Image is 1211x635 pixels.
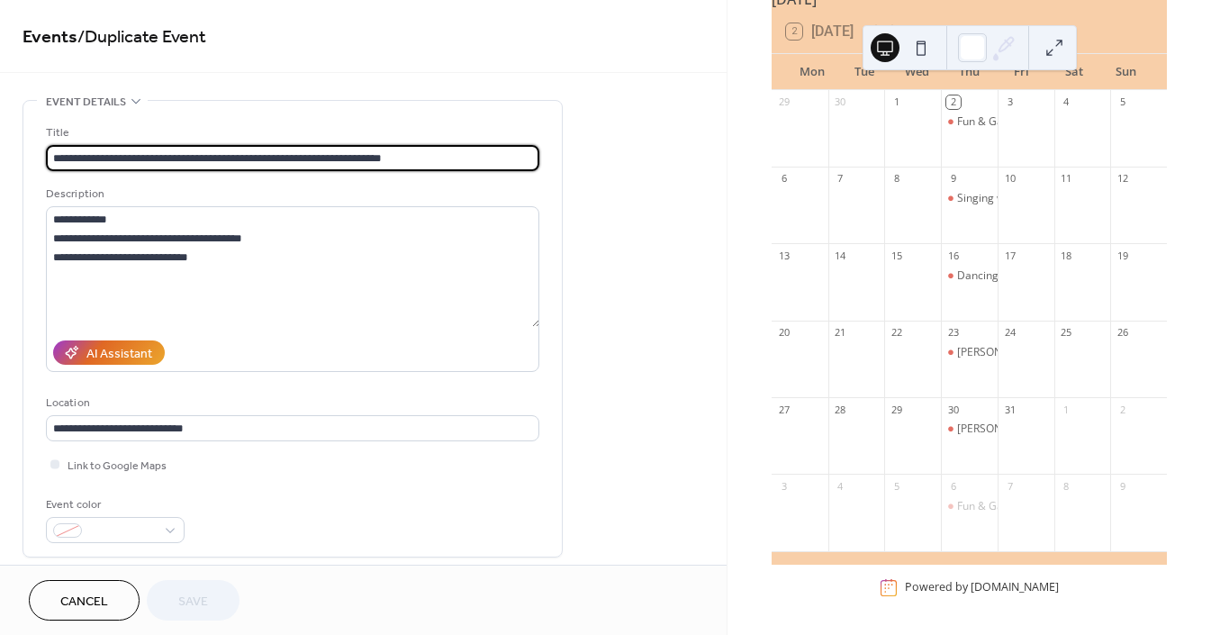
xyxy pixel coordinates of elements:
[996,54,1048,90] div: Fri
[1060,479,1073,493] div: 8
[1003,479,1017,493] div: 7
[46,394,536,413] div: Location
[777,479,791,493] div: 3
[946,249,960,262] div: 16
[946,95,960,109] div: 2
[1003,326,1017,340] div: 24
[68,457,167,476] span: Link to Google Maps
[834,172,847,186] div: 7
[890,172,903,186] div: 8
[1116,95,1129,109] div: 5
[834,95,847,109] div: 30
[834,326,847,340] div: 21
[777,95,791,109] div: 29
[838,54,890,90] div: Tue
[905,580,1059,595] div: Powered by
[941,114,998,130] div: Fun & Games; Massage; Anglers Mates
[46,495,181,514] div: Event color
[60,593,108,612] span: Cancel
[77,20,206,55] span: / Duplicate Event
[777,403,791,416] div: 27
[890,95,903,109] div: 1
[1003,172,1017,186] div: 10
[1003,95,1017,109] div: 3
[1116,172,1129,186] div: 12
[23,20,77,55] a: Events
[890,326,903,340] div: 22
[946,479,960,493] div: 6
[53,340,165,365] button: AI Assistant
[946,326,960,340] div: 23
[1003,403,1017,416] div: 31
[786,54,838,90] div: Mon
[971,580,1059,595] a: [DOMAIN_NAME]
[1048,54,1100,90] div: Sat
[46,93,126,112] span: Event details
[941,345,998,360] div: Martin Perry ; Games with volunteers
[957,114,1154,130] div: Fun & Games; Massage; Anglers Mates
[834,479,847,493] div: 4
[890,54,943,90] div: Wed
[46,123,536,142] div: Title
[1116,479,1129,493] div: 9
[1100,54,1152,90] div: Sun
[46,185,536,204] div: Description
[1003,249,1017,262] div: 17
[1060,326,1073,340] div: 25
[777,326,791,340] div: 20
[86,345,152,364] div: AI Assistant
[1060,403,1073,416] div: 1
[1060,172,1073,186] div: 11
[29,580,140,621] button: Cancel
[1060,95,1073,109] div: 4
[777,249,791,262] div: 13
[957,345,1165,360] div: [PERSON_NAME] ; Games with volunteers
[1116,249,1129,262] div: 19
[834,249,847,262] div: 14
[834,403,847,416] div: 28
[890,249,903,262] div: 15
[1116,326,1129,340] div: 26
[777,172,791,186] div: 6
[1060,249,1073,262] div: 18
[890,403,903,416] div: 29
[946,403,960,416] div: 30
[941,268,998,284] div: Dancing with Doug; Strummers guitar group with Sylvia; Massage
[1116,403,1129,416] div: 2
[941,191,998,206] div: Singing with Mary; Steve McGill, Carers' Session
[941,499,998,514] div: Fun & Games; Children from John Clifford Massage; Alderman White Academy
[946,172,960,186] div: 9
[941,422,998,437] div: Martin Taylor - Songs from the 60s.
[957,422,1151,437] div: [PERSON_NAME] - Songs from the 60s.
[890,479,903,493] div: 5
[943,54,995,90] div: Thu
